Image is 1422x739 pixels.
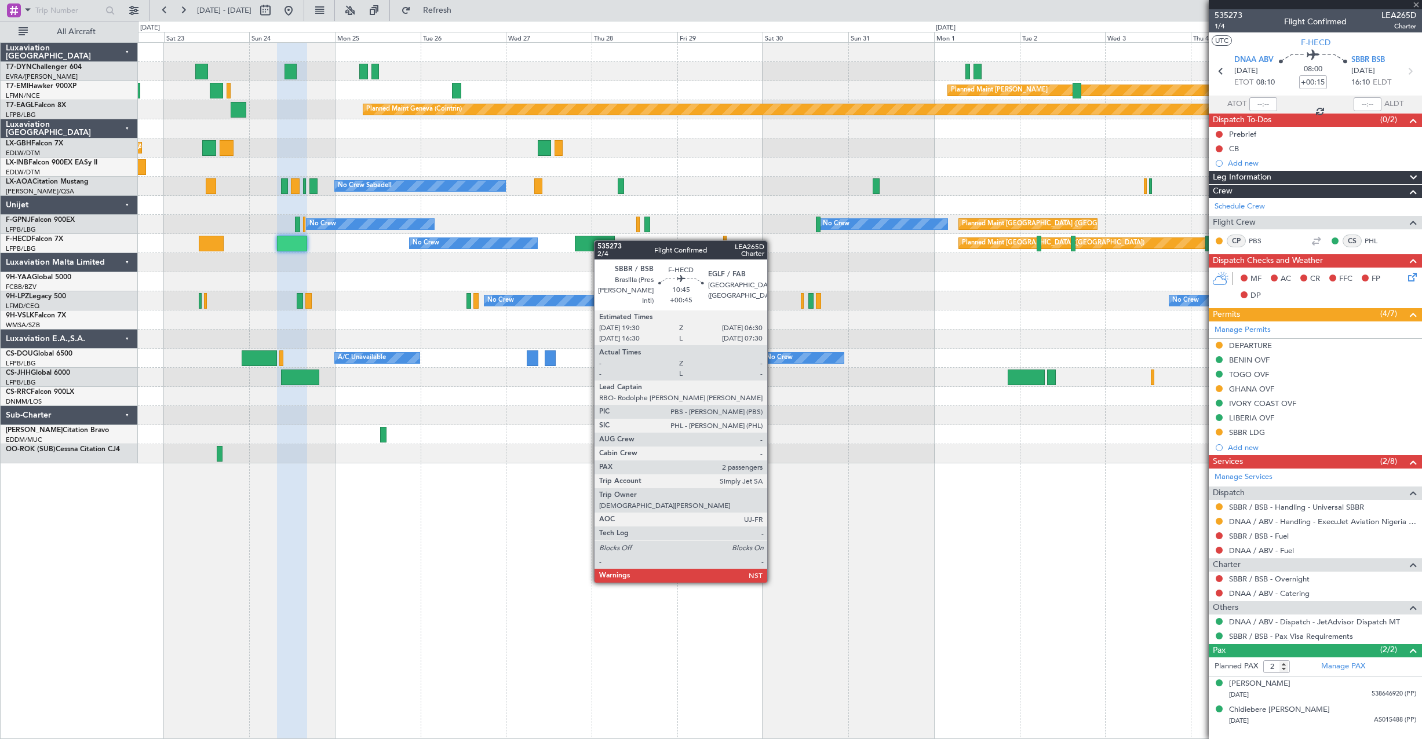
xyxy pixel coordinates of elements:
[1229,617,1400,627] a: DNAA / ABV - Dispatch - JetAdvisor Dispatch MT
[6,397,42,406] a: DNMM/LOS
[1256,77,1275,89] span: 08:10
[1229,413,1274,423] div: LIBERIA OVF
[1301,36,1330,49] span: F-HECD
[677,32,763,42] div: Fri 29
[1172,292,1199,309] div: No Crew
[1229,384,1274,394] div: GHANA OVF
[1381,21,1416,31] span: Charter
[6,83,76,90] a: T7-EMIHawker 900XP
[6,283,37,291] a: FCBB/BZV
[1229,341,1272,350] div: DEPARTURE
[1229,531,1289,541] a: SBBR / BSB - Fuel
[6,378,36,387] a: LFPB/LBG
[6,83,28,90] span: T7-EMI
[763,32,848,42] div: Sat 30
[1215,324,1271,336] a: Manage Permits
[1229,502,1364,512] a: SBBR / BSB - Handling - Universal SBBR
[1380,455,1397,467] span: (2/8)
[962,215,1144,233] div: Planned Maint [GEOGRAPHIC_DATA] ([GEOGRAPHIC_DATA])
[1191,32,1277,42] div: Thu 4
[6,225,36,234] a: LFPB/LBG
[1229,129,1256,139] div: Prebrief
[1310,273,1320,285] span: CR
[1229,517,1416,526] a: DNAA / ABV - Handling - ExecuJet Aviation Nigeria DNAA
[1227,98,1246,110] span: ATOT
[1380,643,1397,656] span: (2/2)
[6,350,72,357] a: CS-DOUGlobal 6500
[6,293,29,300] span: 9H-LPZ
[6,178,89,185] a: LX-AOACitation Mustang
[1213,308,1240,321] span: Permits
[506,32,592,42] div: Wed 27
[1229,427,1265,437] div: SBBR LDG
[6,168,40,177] a: EDLW/DTM
[6,236,31,243] span: F-HECD
[1213,114,1271,127] span: Dispatch To-Dos
[1229,574,1310,584] a: SBBR / BSB - Overnight
[1212,35,1232,46] button: UTC
[1304,64,1322,75] span: 08:00
[338,349,386,367] div: A/C Unavailable
[1281,273,1291,285] span: AC
[1339,273,1352,285] span: FFC
[335,32,421,42] div: Mon 25
[1249,236,1275,246] a: PBS
[6,111,36,119] a: LFPB/LBG
[6,102,66,109] a: T7-EAGLFalcon 8X
[1384,98,1403,110] span: ALDT
[1229,398,1296,408] div: IVORY COAST OVF
[1213,254,1323,268] span: Dispatch Checks and Weather
[6,149,40,158] a: EDLW/DTM
[309,215,336,233] div: No Crew
[1250,290,1261,302] span: DP
[766,349,793,367] div: No Crew
[592,32,677,42] div: Thu 28
[1229,588,1310,598] a: DNAA / ABV - Catering
[1229,370,1269,379] div: TOGO OVF
[1229,144,1239,153] div: CB
[6,217,31,224] span: F-GPNJ
[1380,114,1397,126] span: (0/2)
[1215,661,1258,672] label: Planned PAX
[6,446,56,453] span: OO-ROK (SUB)
[6,217,75,224] a: F-GPNJFalcon 900EX
[6,370,31,376] span: CS-JHH
[1229,716,1249,725] span: [DATE]
[1250,273,1261,285] span: MF
[1229,355,1270,365] div: BENIN OVF
[1229,631,1353,641] a: SBBR / BSB - Pax Visa Requirements
[1228,158,1416,168] div: Add new
[1229,678,1290,690] div: [PERSON_NAME]
[6,274,71,281] a: 9H-YAAGlobal 5000
[1234,54,1274,66] span: DNAA ABV
[6,159,28,166] span: LX-INB
[6,64,82,71] a: T7-DYNChallenger 604
[30,28,122,36] span: All Aircraft
[1213,185,1233,198] span: Crew
[1228,442,1416,452] div: Add new
[1229,704,1330,716] div: Chidiebere [PERSON_NAME]
[1215,471,1272,483] a: Manage Services
[1213,558,1241,572] span: Charter
[6,92,40,100] a: LFMN/NCE
[35,2,102,19] input: Trip Number
[413,6,462,14] span: Refresh
[1284,16,1347,28] div: Flight Confirmed
[1227,235,1246,247] div: CP
[1373,77,1391,89] span: ELDT
[1213,216,1256,229] span: Flight Crew
[1229,546,1294,555] a: DNAA / ABV - Fuel
[6,321,40,330] a: WMSA/SZB
[421,32,506,42] div: Tue 26
[1351,54,1385,66] span: SBBR BSB
[1215,201,1265,213] a: Schedule Crew
[1020,32,1106,42] div: Tue 2
[1365,236,1391,246] a: PHL
[140,23,160,33] div: [DATE]
[13,23,126,41] button: All Aircraft
[1351,65,1375,77] span: [DATE]
[1321,661,1365,672] a: Manage PAX
[6,312,34,319] span: 9H-VSLK
[823,215,849,233] div: No Crew
[6,389,31,396] span: CS-RRC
